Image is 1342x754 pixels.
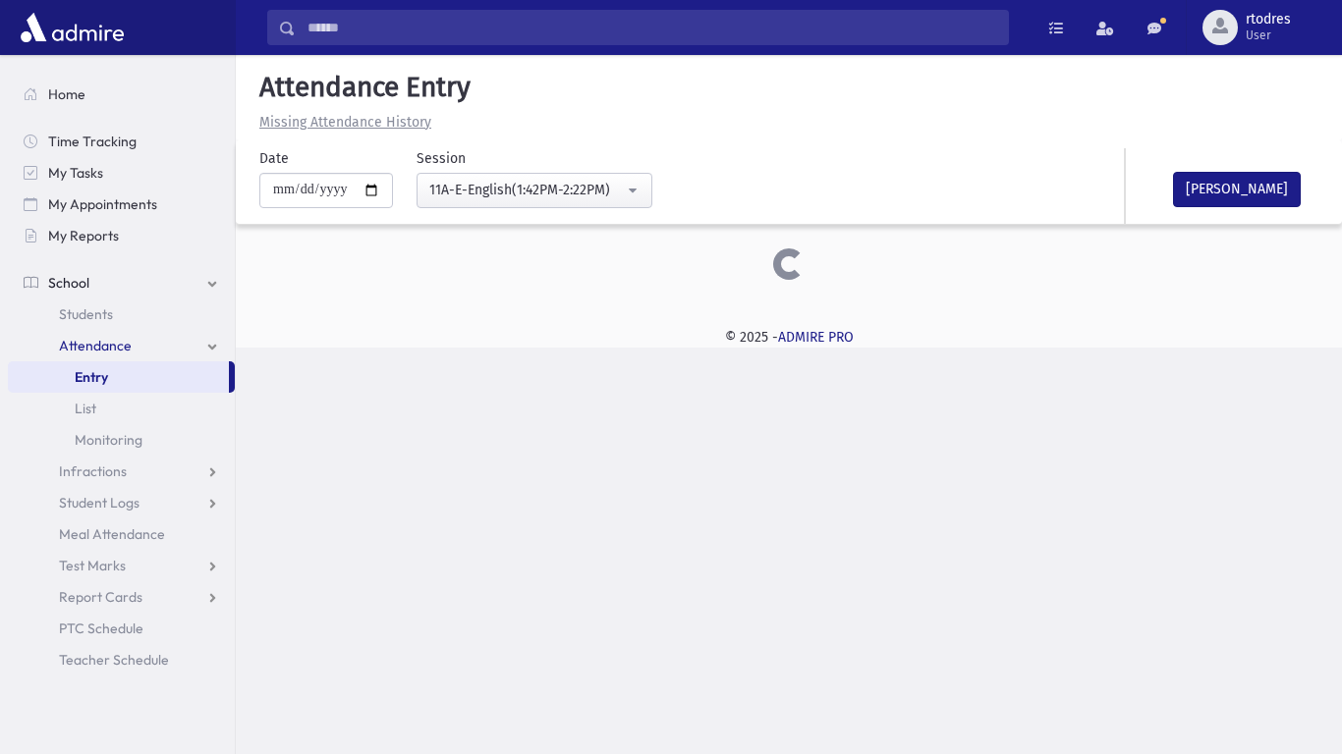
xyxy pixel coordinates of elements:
a: Entry [8,361,229,393]
img: AdmirePro [16,8,129,47]
h5: Attendance Entry [252,71,1326,104]
div: 11A-E-English(1:42PM-2:22PM) [429,180,624,200]
a: Students [8,298,235,330]
label: Date [259,148,289,169]
span: Test Marks [59,557,126,574]
a: Meal Attendance [8,518,235,550]
input: Search [296,10,1008,45]
span: Entry [75,368,108,386]
span: Report Cards [59,588,142,606]
a: School [8,267,235,298]
a: Infractions [8,456,235,487]
div: © 2025 - [267,327,1311,348]
span: rtodres [1246,12,1291,27]
span: Meal Attendance [59,525,165,543]
u: Missing Attendance History [259,114,431,131]
span: My Tasks [48,164,103,182]
a: Missing Attendance History [252,114,431,131]
span: Students [59,305,113,323]
span: Home [48,85,85,103]
a: Monitoring [8,424,235,456]
button: 11A-E-English(1:42PM-2:22PM) [417,173,652,208]
span: Student Logs [59,494,140,512]
a: My Appointments [8,188,235,220]
a: My Reports [8,220,235,251]
span: Teacher Schedule [59,651,169,669]
a: Attendance [8,330,235,361]
span: PTC Schedule [59,619,143,637]
span: Time Tracking [48,133,137,150]
label: Session [417,148,466,169]
button: [PERSON_NAME] [1173,172,1301,207]
a: List [8,393,235,424]
a: My Tasks [8,157,235,188]
a: Teacher Schedule [8,644,235,675]
a: Home [8,79,235,110]
span: My Appointments [48,195,157,213]
a: Time Tracking [8,126,235,157]
a: ADMIRE PRO [778,329,854,346]
span: User [1246,27,1291,43]
a: Test Marks [8,550,235,581]
span: List [75,400,96,417]
span: My Reports [48,227,119,244]
a: Student Logs [8,487,235,518]
span: Monitoring [75,431,142,449]
a: PTC Schedule [8,613,235,644]
span: Attendance [59,337,132,354]
a: Report Cards [8,581,235,613]
span: School [48,274,89,292]
span: Infractions [59,462,127,480]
